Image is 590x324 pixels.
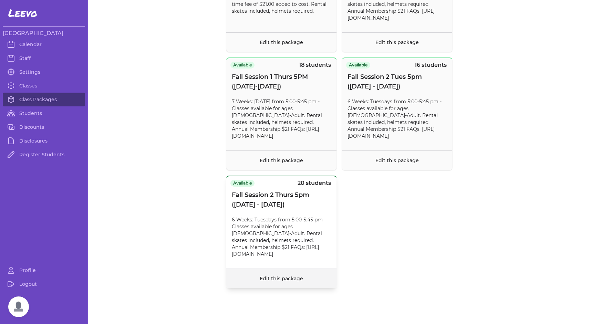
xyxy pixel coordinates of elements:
[230,180,255,187] span: Available
[375,157,419,164] a: Edit this package
[260,275,303,282] a: Edit this package
[3,277,85,291] a: Logout
[3,148,85,161] a: Register Students
[8,296,29,317] a: Open chat
[8,7,37,19] span: Leevo
[260,39,303,45] a: Edit this package
[346,62,370,69] span: Available
[3,134,85,148] a: Disclosures
[342,58,452,170] button: Available16 studentsFall Session 2 Tues 5pm ([DATE] - [DATE])6 Weeks: Tuesdays from 5:00-5:45 pm ...
[3,120,85,134] a: Discounts
[348,98,447,139] p: 6 Weeks: Tuesdays from 5:00-5:45 pm - Classes available for ages [DEMOGRAPHIC_DATA]-Adult. Rental...
[230,62,255,69] span: Available
[415,61,447,69] p: 16 students
[226,58,337,170] button: Available18 studentsFall Session 1 Thurs 5PM ([DATE]-[DATE])7 Weeks: [DATE] from 5:00-5:45 pm - C...
[3,51,85,65] a: Staff
[232,98,331,139] p: 7 Weeks: [DATE] from 5:00-5:45 pm - Classes available for ages [DEMOGRAPHIC_DATA]-Adult. Rental s...
[3,29,85,38] h3: [GEOGRAPHIC_DATA]
[299,61,331,69] p: 18 students
[226,176,337,288] button: Available20 studentsFall Session 2 Thurs 5pm ([DATE] - [DATE])6 Weeks: Tuesdays from 5:00-5:45 pm...
[260,157,303,164] a: Edit this package
[3,79,85,93] a: Classes
[3,38,85,51] a: Calendar
[3,263,85,277] a: Profile
[348,72,447,91] span: Fall Session 2 Tues 5pm ([DATE] - [DATE])
[232,216,331,258] p: 6 Weeks: Tuesdays from 5:00-5:45 pm - Classes available for ages [DEMOGRAPHIC_DATA]-Adult. Rental...
[375,39,419,45] a: Edit this package
[3,65,85,79] a: Settings
[232,190,331,209] span: Fall Session 2 Thurs 5pm ([DATE] - [DATE])
[232,72,331,91] span: Fall Session 1 Thurs 5PM ([DATE]-[DATE])
[3,106,85,120] a: Students
[3,93,85,106] a: Class Packages
[298,179,331,187] p: 20 students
